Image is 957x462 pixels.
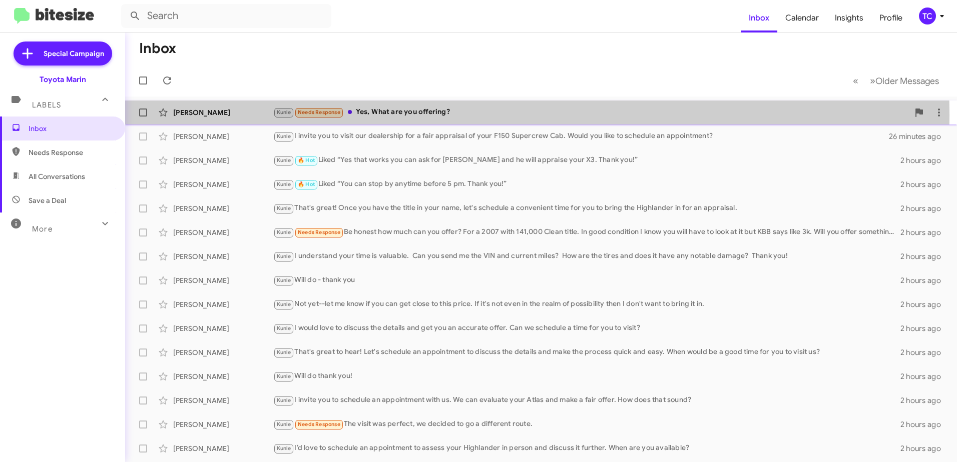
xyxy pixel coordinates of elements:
[900,227,949,237] div: 2 hours ago
[139,40,176,56] h1: Inbox
[273,298,900,310] div: Not yet--let me know if you can get close to this price. If it's not even in the realm of possibi...
[847,70,864,91] button: Previous
[273,442,900,454] div: I’d love to schedule an appointment to assess your Highlander in person and discuss it further. W...
[121,4,331,28] input: Search
[875,75,939,86] span: Older Messages
[298,181,315,187] span: 🔥 Hot
[29,123,114,133] span: Inbox
[900,299,949,309] div: 2 hours ago
[44,48,104,58] span: Special Campaign
[29,147,114,157] span: Needs Response
[273,322,900,334] div: I would love to discuss the details and get you an accurate offer. Can we schedule a time for you...
[173,275,273,285] div: [PERSON_NAME]
[29,195,66,205] span: Save a Deal
[273,106,909,118] div: Yes, What are you offering?
[273,418,900,430] div: The visit was perfect, we decided to go a different route.
[900,251,949,261] div: 2 hours ago
[173,371,273,381] div: [PERSON_NAME]
[277,421,291,427] span: Kunle
[273,130,889,142] div: I invite you to visit our dealership for a fair appraisal of your F150 Supercrew Cab. Would you l...
[273,250,900,262] div: I understand your time is valuable. Can you send me the VIN and current miles? How are the tires ...
[277,205,291,211] span: Kunle
[40,74,86,84] div: Toyota Marin
[273,154,900,166] div: Liked “Yes that works you can ask for [PERSON_NAME] and he will appraise your X3. Thank you!”
[853,74,858,87] span: «
[298,157,315,163] span: 🔥 Hot
[173,395,273,405] div: [PERSON_NAME]
[900,179,949,189] div: 2 hours ago
[870,74,875,87] span: »
[277,325,291,331] span: Kunle
[889,131,949,141] div: 26 minutes ago
[277,397,291,403] span: Kunle
[900,443,949,453] div: 2 hours ago
[173,179,273,189] div: [PERSON_NAME]
[847,70,945,91] nav: Page navigation example
[173,323,273,333] div: [PERSON_NAME]
[277,133,291,139] span: Kunle
[32,224,53,233] span: More
[277,229,291,235] span: Kunle
[173,131,273,141] div: [PERSON_NAME]
[173,347,273,357] div: [PERSON_NAME]
[871,3,910,32] a: Profile
[273,274,900,286] div: Will do - thank you
[277,277,291,283] span: Kunle
[173,107,273,117] div: [PERSON_NAME]
[273,346,900,358] div: That's great to hear! Let's schedule an appointment to discuss the details and make the process q...
[277,373,291,379] span: Kunle
[14,41,112,65] a: Special Campaign
[173,419,273,429] div: [PERSON_NAME]
[298,421,340,427] span: Needs Response
[277,301,291,307] span: Kunle
[277,349,291,355] span: Kunle
[173,155,273,165] div: [PERSON_NAME]
[827,3,871,32] a: Insights
[32,100,61,109] span: Labels
[273,370,900,382] div: Will do thank you!
[273,178,900,190] div: Liked “You can stop by anytime before 5 pm. Thank you!”
[910,7,946,24] button: TC
[900,419,949,429] div: 2 hours ago
[900,155,949,165] div: 2 hours ago
[864,70,945,91] button: Next
[173,299,273,309] div: [PERSON_NAME]
[900,395,949,405] div: 2 hours ago
[919,7,936,24] div: TC
[277,181,291,187] span: Kunle
[277,253,291,259] span: Kunle
[777,3,827,32] a: Calendar
[273,394,900,406] div: I invite you to schedule an appointment with us. We can evaluate your Atlas and make a fair offer...
[277,157,291,163] span: Kunle
[173,203,273,213] div: [PERSON_NAME]
[298,229,340,235] span: Needs Response
[298,109,340,115] span: Needs Response
[741,3,777,32] a: Inbox
[900,203,949,213] div: 2 hours ago
[173,227,273,237] div: [PERSON_NAME]
[173,251,273,261] div: [PERSON_NAME]
[277,109,291,115] span: Kunle
[900,347,949,357] div: 2 hours ago
[277,445,291,451] span: Kunle
[900,371,949,381] div: 2 hours ago
[273,202,900,214] div: That's great! Once you have the title in your name, let's schedule a convenient time for you to b...
[900,323,949,333] div: 2 hours ago
[173,443,273,453] div: [PERSON_NAME]
[273,226,900,238] div: Be honest how much can you offer? For a 2007 with 141,000 Clean title. In good condition I know y...
[900,275,949,285] div: 2 hours ago
[29,171,85,181] span: All Conversations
